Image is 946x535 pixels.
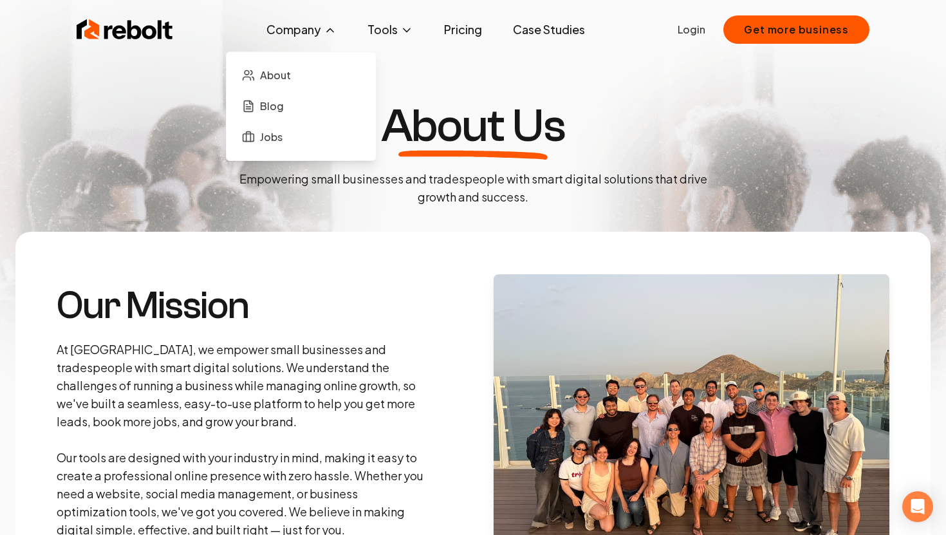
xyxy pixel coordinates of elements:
a: About [237,62,366,88]
img: Rebolt Logo [77,17,173,42]
a: Login [678,22,705,37]
a: Jobs [237,124,366,150]
div: Open Intercom Messenger [902,491,933,522]
h1: About Us [381,103,565,149]
span: About [260,68,291,83]
span: Jobs [260,129,283,145]
button: Tools [357,17,423,42]
a: Case Studies [503,17,595,42]
a: Pricing [434,17,492,42]
button: Company [256,17,347,42]
a: Blog [237,93,366,119]
button: Get more business [723,15,869,44]
p: Empowering small businesses and tradespeople with smart digital solutions that drive growth and s... [228,170,718,206]
span: Blog [260,99,284,114]
h3: Our Mission [57,286,427,325]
